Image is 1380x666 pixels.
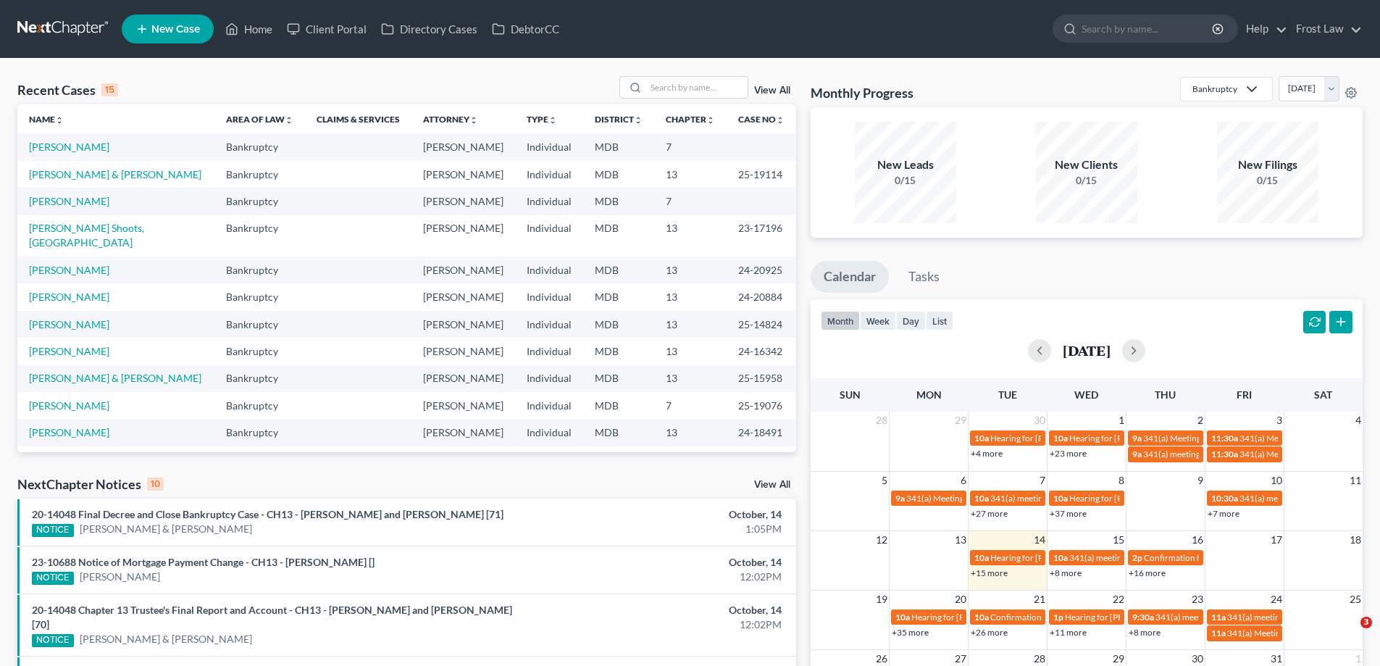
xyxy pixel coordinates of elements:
td: 22-16616 [727,446,796,473]
div: New Leads [855,157,956,173]
a: +26 more [971,627,1008,638]
span: 3 [1275,412,1284,429]
a: 23-10688 Notice of Mortgage Payment Change - CH13 - [PERSON_NAME] [] [32,556,375,568]
a: +8 more [1129,627,1161,638]
td: MDB [583,392,654,419]
span: 341(a) meeting for [PERSON_NAME] [990,493,1130,504]
span: 18 [1348,531,1363,549]
td: 25-15958 [727,365,796,392]
a: Attorneyunfold_more [423,114,478,125]
td: [PERSON_NAME] [411,188,515,215]
td: 7 [654,392,727,419]
div: Bankruptcy [1192,83,1237,95]
span: 341(a) Meeting for [PERSON_NAME] [1227,628,1368,638]
span: Hearing for [PERSON_NAME] & [PERSON_NAME] [990,433,1180,444]
div: NOTICE [32,572,74,585]
a: +37 more [1050,508,1087,519]
td: 13 [654,338,727,365]
a: View All [754,86,790,96]
td: Bankruptcy [214,365,305,392]
a: 20-14048 Chapter 13 Trustee's Final Report and Account - CH13 - [PERSON_NAME] and [PERSON_NAME] [70] [32,604,512,630]
h3: Monthly Progress [811,84,913,101]
input: Search by name... [646,77,748,98]
td: Individual [515,392,583,419]
span: 9:30a [1132,612,1154,623]
td: [PERSON_NAME] [411,215,515,257]
div: NOTICE [32,634,74,647]
span: 341(a) Meeting for [PERSON_NAME] [906,493,1047,504]
a: [PERSON_NAME] [29,195,109,207]
span: 30 [1032,412,1047,429]
span: 14 [1032,531,1047,549]
div: October, 14 [541,507,782,522]
button: day [896,311,926,330]
td: 13 [654,283,727,310]
a: [PERSON_NAME] [29,264,109,276]
td: Bankruptcy [214,283,305,310]
td: 24-18491 [727,420,796,446]
a: Case Nounfold_more [738,114,785,125]
span: Hearing for [PERSON_NAME] [1069,433,1182,444]
a: Directory Cases [374,16,485,42]
a: Nameunfold_more [29,114,64,125]
a: +8 more [1050,567,1082,578]
td: [PERSON_NAME] [411,365,515,392]
a: Typeunfold_more [527,114,557,125]
span: 20 [953,591,968,608]
div: 1:05PM [541,522,782,536]
span: 16 [1190,531,1205,549]
span: New Case [151,24,200,35]
span: 10a [895,612,910,623]
td: Individual [515,257,583,283]
td: MDB [583,161,654,188]
span: Fri [1237,388,1252,401]
span: Sat [1314,388,1332,401]
span: 10a [974,552,989,563]
td: MDB [583,257,654,283]
span: 29 [953,412,968,429]
span: Confirmation hearing for [PERSON_NAME] [1144,552,1308,563]
td: [PERSON_NAME] [411,338,515,365]
td: [PERSON_NAME] [411,420,515,446]
a: +15 more [971,567,1008,578]
span: 9 [1196,472,1205,489]
span: Tue [998,388,1017,401]
a: Tasks [895,261,953,293]
div: 12:02PM [541,617,782,632]
td: Individual [515,133,583,160]
a: [PERSON_NAME] [29,426,109,438]
td: Bankruptcy [214,446,305,473]
td: Bankruptcy [214,215,305,257]
div: 0/15 [855,173,956,188]
span: 341(a) meeting for Adebisi [PERSON_NAME] [1069,552,1239,563]
a: +11 more [1050,627,1087,638]
span: 2 [1196,412,1205,429]
span: 4 [1354,412,1363,429]
span: 8 [1117,472,1126,489]
a: Calendar [811,261,889,293]
span: 11:30a [1211,433,1238,444]
a: [PERSON_NAME] & [PERSON_NAME] [29,372,201,384]
span: 9a [1132,433,1142,444]
td: [PERSON_NAME] [411,257,515,283]
a: DebtorCC [485,16,566,42]
span: 7 [1038,472,1047,489]
td: 13 [654,365,727,392]
td: Bankruptcy [214,188,305,215]
i: unfold_more [285,116,293,125]
div: 0/15 [1217,173,1318,188]
td: MDB [583,188,654,215]
td: 23-17196 [727,215,796,257]
td: [PERSON_NAME] [411,446,515,473]
div: October, 14 [541,555,782,570]
span: 13 [953,531,968,549]
div: 0/15 [1036,173,1137,188]
button: month [821,311,860,330]
div: New Filings [1217,157,1318,173]
td: [PERSON_NAME] [411,133,515,160]
td: Individual [515,188,583,215]
span: 10a [1053,552,1068,563]
td: 13 [654,161,727,188]
td: Individual [515,338,583,365]
i: unfold_more [776,116,785,125]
